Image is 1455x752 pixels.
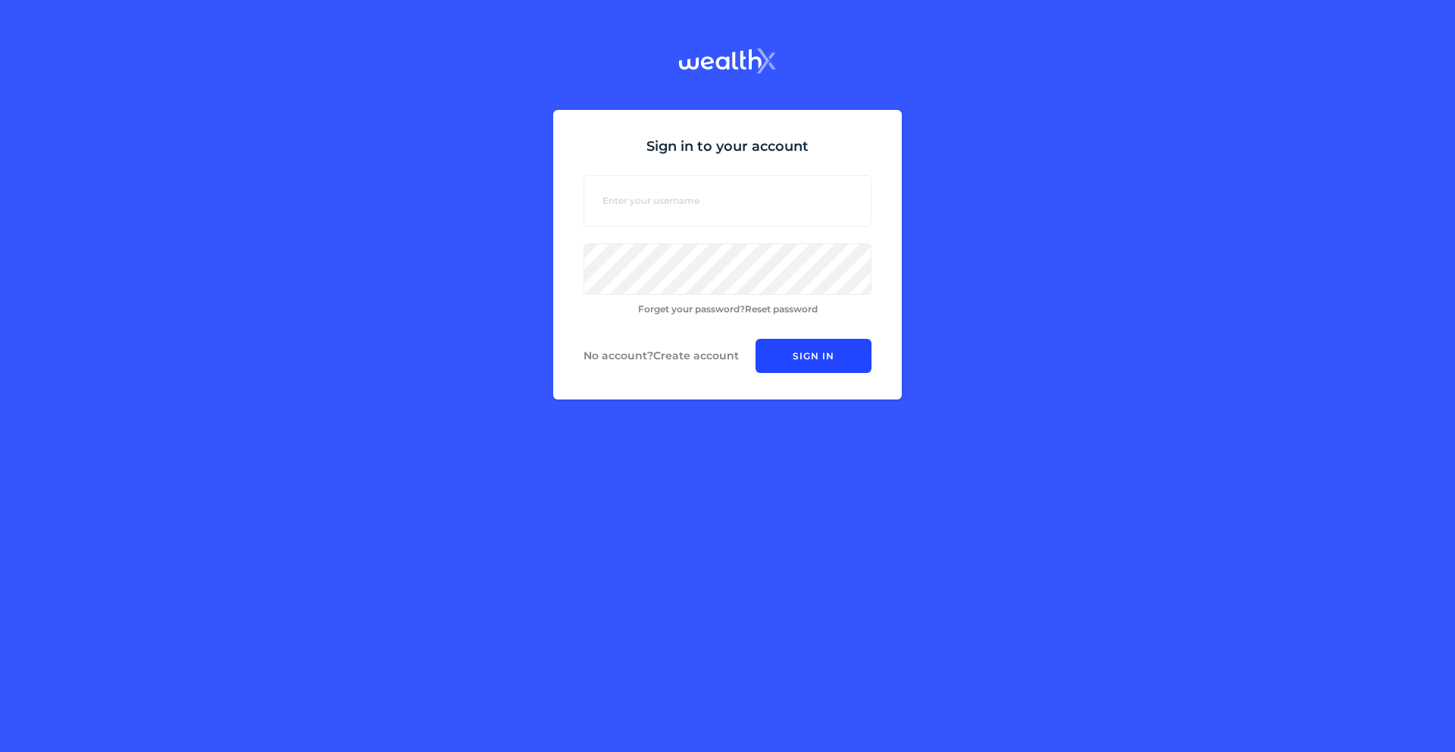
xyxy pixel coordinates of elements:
input: Enter your username [584,175,871,227]
button: Sign In [756,339,871,373]
div: Forget your password? [584,302,871,316]
span: Sign in to your account [646,138,809,155]
span: No account? [584,348,739,364]
a: Create account [653,349,739,362]
a: Reset password [745,303,818,315]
